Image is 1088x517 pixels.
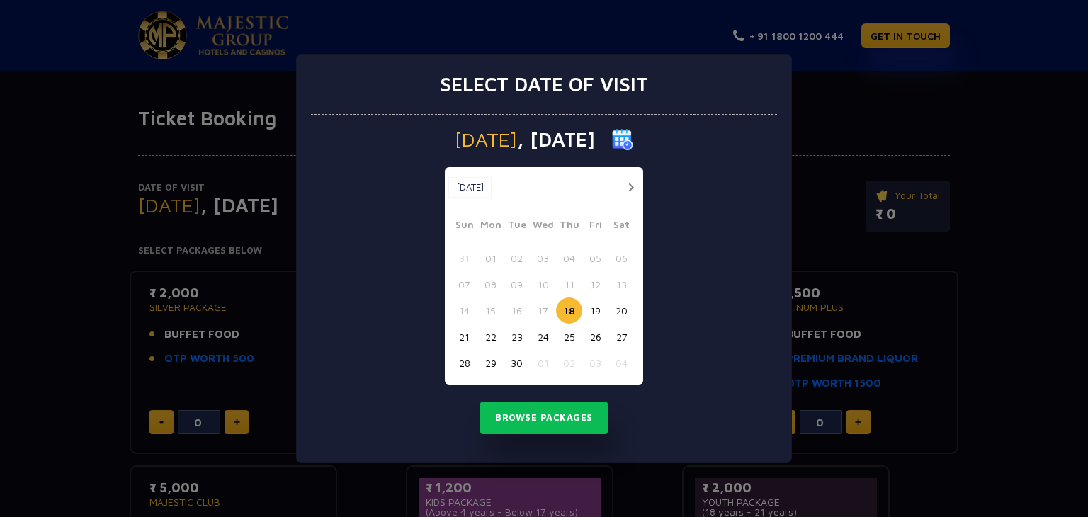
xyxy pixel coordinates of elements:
button: 11 [556,271,582,297]
button: 02 [556,350,582,376]
button: 08 [477,271,504,297]
span: Mon [477,217,504,237]
span: Sat [608,217,635,237]
button: 22 [477,324,504,350]
button: 07 [451,271,477,297]
button: 29 [477,350,504,376]
button: 25 [556,324,582,350]
button: 04 [556,245,582,271]
button: 09 [504,271,530,297]
span: Tue [504,217,530,237]
span: Fri [582,217,608,237]
h3: Select date of visit [440,72,648,96]
button: 26 [582,324,608,350]
button: 03 [582,350,608,376]
span: [DATE] [455,130,517,149]
button: 16 [504,297,530,324]
button: 15 [477,297,504,324]
span: Wed [530,217,556,237]
span: Thu [556,217,582,237]
button: 12 [582,271,608,297]
button: 24 [530,324,556,350]
button: 17 [530,297,556,324]
button: 19 [582,297,608,324]
button: 05 [582,245,608,271]
button: 01 [477,245,504,271]
button: 30 [504,350,530,376]
button: 31 [451,245,477,271]
button: 02 [504,245,530,271]
button: 01 [530,350,556,376]
button: 10 [530,271,556,297]
button: 14 [451,297,477,324]
button: 21 [451,324,477,350]
button: 27 [608,324,635,350]
button: Browse Packages [480,402,608,434]
button: 03 [530,245,556,271]
button: 23 [504,324,530,350]
span: , [DATE] [517,130,595,149]
button: 06 [608,245,635,271]
span: Sun [451,217,477,237]
button: 20 [608,297,635,324]
button: 04 [608,350,635,376]
button: 28 [451,350,477,376]
img: calender icon [612,129,633,150]
button: [DATE] [448,177,492,198]
button: 13 [608,271,635,297]
button: 18 [556,297,582,324]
